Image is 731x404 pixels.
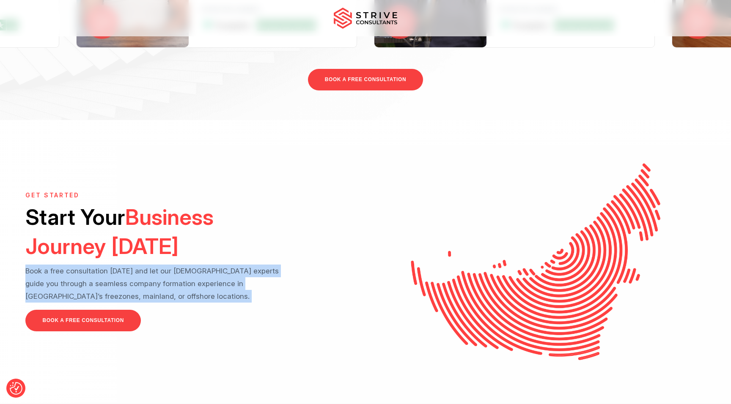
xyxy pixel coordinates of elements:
[334,8,397,29] img: main-logo.svg
[10,382,22,395] button: Consent Preferences
[25,192,297,199] h6: GET STARTED
[308,69,423,90] a: BOOK A FREE CONSULTATION
[10,382,22,395] img: Revisit consent button
[25,265,297,303] p: Book a free consultation [DATE] and let our [DEMOGRAPHIC_DATA] experts guide you through a seamle...
[25,202,297,261] h2: Start Your
[25,310,140,331] a: BOOK A FREE CONSULTATION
